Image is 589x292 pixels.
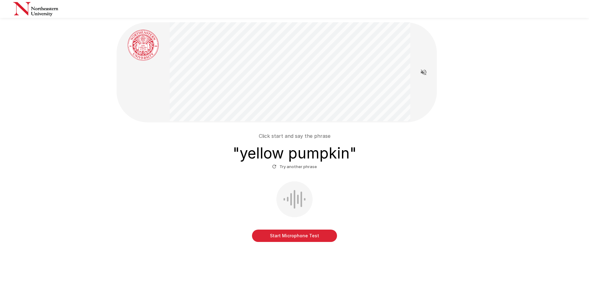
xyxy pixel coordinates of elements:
p: Click start and say the phrase [259,132,331,140]
button: Read questions aloud [417,66,430,78]
img: northeastern_avatar3.png [128,30,159,61]
h3: " yellow pumpkin " [233,145,356,162]
button: Start Microphone Test [252,230,337,242]
button: Try another phrase [271,162,318,171]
